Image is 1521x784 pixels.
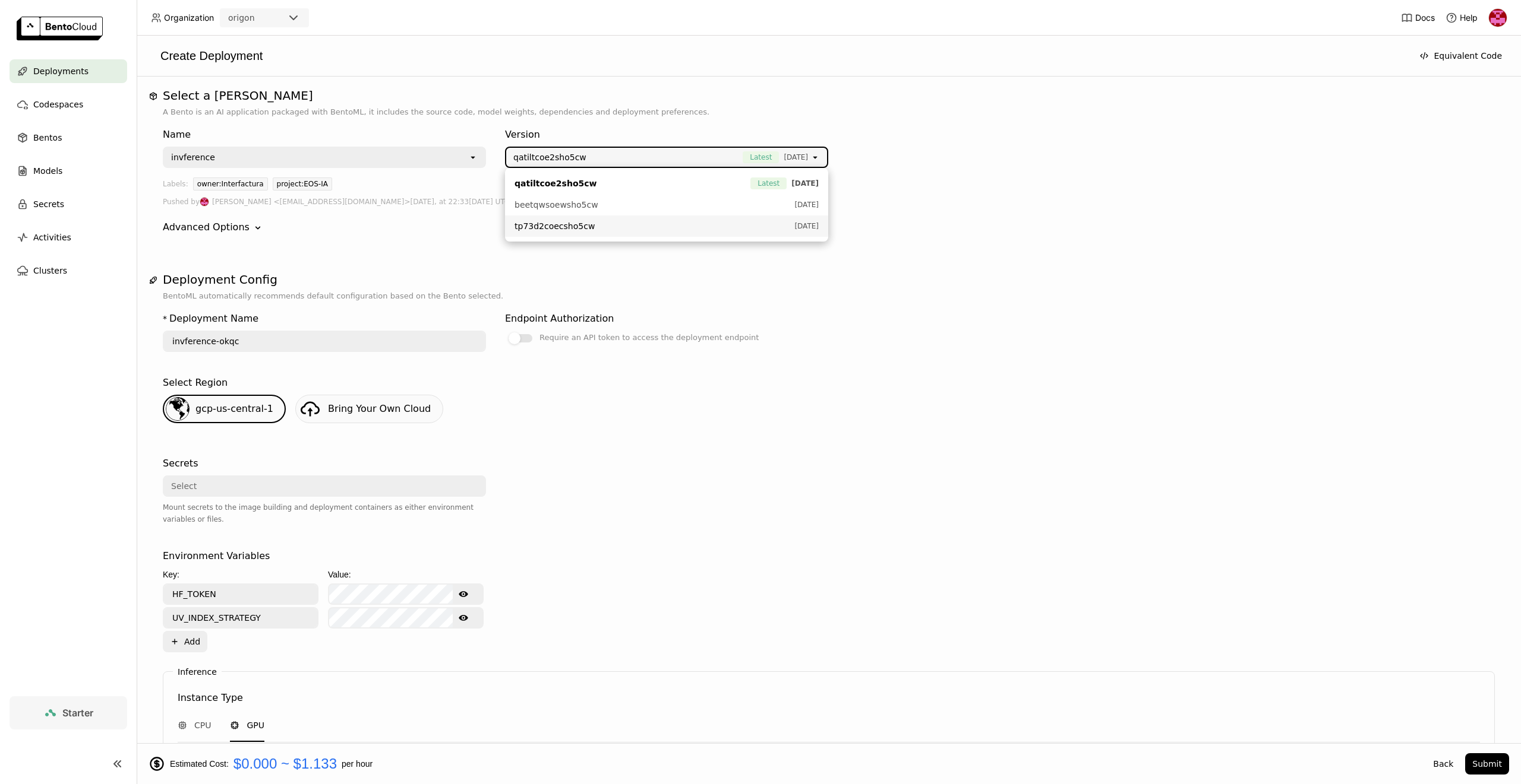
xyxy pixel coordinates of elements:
span: Organization [164,12,214,23]
img: Bento ML [1489,9,1507,27]
span: Deployments [33,64,89,78]
div: Mount secrets to the image building and deployment containers as either environment variables or ... [163,501,486,525]
p: A Bento is an AI application packaged with BentoML, it includes the source code, model weights, d... [163,106,1495,118]
button: Show password text [453,608,474,627]
div: invference [171,151,215,163]
svg: Show password text [459,613,468,623]
div: Select [171,480,197,492]
span: gcp-us-central-1 [195,403,273,414]
div: Environment Variables [163,549,270,563]
div: Select Region [163,376,228,390]
span: beetqwsoewsho5cw [515,199,598,211]
a: Models [10,159,127,183]
button: Back [1426,753,1460,775]
button: Show password text [453,585,474,604]
img: logo [17,17,103,40]
div: Require an API token to access the deployment endpoint [539,331,759,345]
span: [DATE] [794,222,819,230]
svg: open [810,153,820,162]
div: Version [505,128,828,142]
a: Bentos [10,126,127,150]
a: Docs [1401,12,1435,24]
ul: Menu [505,168,828,242]
span: Help [1460,12,1478,23]
input: Key [164,585,317,604]
div: Advanced Options [163,220,1495,234]
div: Name [163,128,486,142]
span: tp73d2coecsho5cw [515,220,595,232]
span: Models [33,164,62,178]
p: BentoML automatically recommends default configuration based on the Bento selected. [163,290,1495,302]
span: Codespaces [33,97,83,112]
div: Estimated Cost: per hour [149,756,1421,772]
div: Value: [328,568,484,581]
span: Latest [750,177,787,189]
div: project:EOS-IA [273,177,332,191]
a: Bring Your Own Cloud [295,395,443,423]
span: [PERSON_NAME] <[EMAIL_ADDRESS][DOMAIN_NAME]> [212,195,410,208]
a: Activities [10,226,127,249]
span: $0.000 ~ $1.133 [233,756,337,772]
button: Equivalent Code [1412,45,1509,66]
span: Bring Your Own Cloud [328,403,431,414]
div: Endpoint Authorization [505,312,614,326]
input: Selected origon. [256,12,257,24]
span: GPU [247,719,264,731]
h1: Select a [PERSON_NAME] [163,88,1495,103]
div: Labels: [163,177,188,195]
div: Pushed by [DATE], at 22:33[DATE] UTC [163,195,1495,208]
a: Deployments [10,59,127,83]
div: Instance Type [178,691,243,705]
div: Deployment Name [169,312,258,326]
div: Help [1446,12,1478,24]
span: Activities [33,230,71,245]
img: Bento ML [200,198,209,206]
span: [DATE] [791,177,819,189]
button: Add [163,631,207,652]
a: Starter [10,696,127,729]
input: Selected [object Object]. [809,151,810,163]
label: Inference [178,667,217,677]
span: CPU [194,719,211,731]
span: Starter [62,707,93,719]
span: Secrets [33,197,64,211]
div: origon [228,12,255,24]
span: qatiltcoe2sho5cw [515,177,597,189]
svg: Down [252,222,264,234]
input: Key [164,608,317,627]
button: Submit [1465,753,1509,775]
span: [DATE] [794,201,819,209]
a: Clusters [10,259,127,283]
div: Create Deployment [149,47,1408,64]
a: Codespaces [10,93,127,116]
div: owner:Interfactura [193,177,268,191]
input: name of deployment (autogenerated if blank) [164,332,485,351]
span: [DATE] [784,151,808,163]
div: Advanced Options [163,220,250,234]
div: Secrets [163,456,198,471]
span: Clusters [33,264,67,278]
span: qatiltcoe2sho5cw [513,151,586,163]
svg: Plus [170,637,179,646]
span: Docs [1415,12,1435,23]
div: Key: [163,568,318,581]
span: Bentos [33,131,62,145]
svg: Show password text [459,589,468,599]
h1: Deployment Config [163,272,1495,287]
span: Latest [743,151,779,163]
a: Secrets [10,192,127,216]
div: gcp-us-central-1 [163,395,286,423]
svg: open [468,153,478,162]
